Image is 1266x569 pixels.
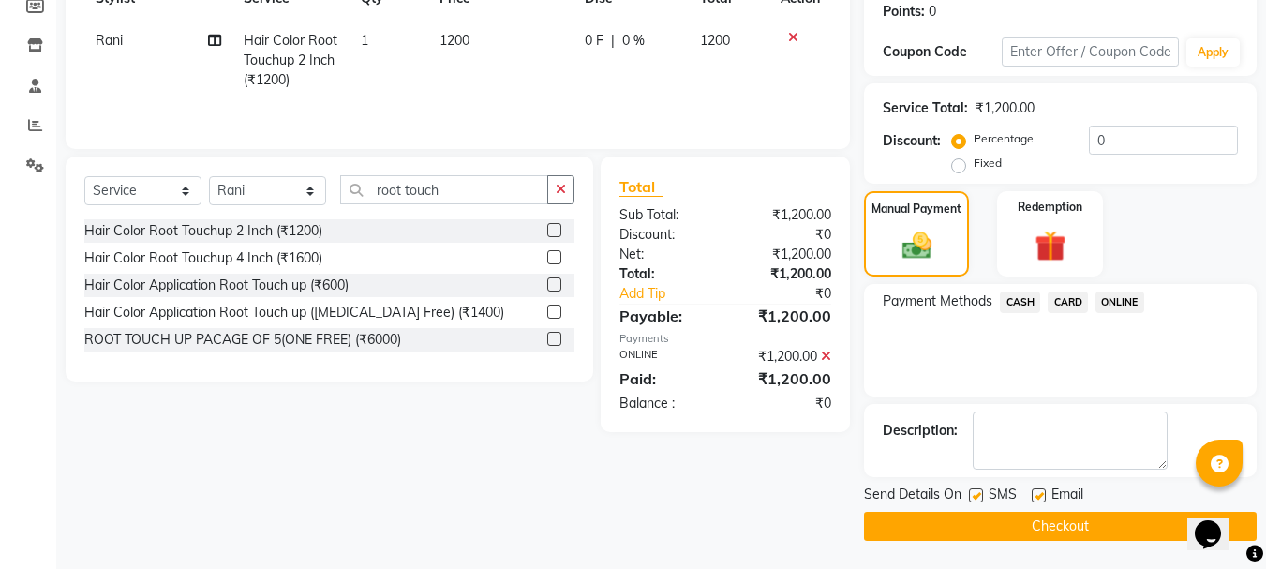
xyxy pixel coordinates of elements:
div: ROOT TOUCH UP PACAGE OF 5(ONE FREE) (₹6000) [84,330,401,350]
label: Manual Payment [871,201,961,217]
span: CASH [1000,292,1040,313]
span: 0 % [622,31,645,51]
label: Fixed [974,155,1002,172]
span: 1 [361,32,368,49]
div: ₹0 [725,394,845,413]
div: ₹1,200.00 [725,205,845,225]
div: 0 [929,2,936,22]
span: ONLINE [1095,292,1144,313]
span: 1200 [439,32,469,49]
span: | [611,31,615,51]
div: Paid: [605,367,725,390]
div: Balance : [605,394,725,413]
img: _cash.svg [893,229,941,262]
div: Hair Color Application Root Touch up ([MEDICAL_DATA] Free) (₹1400) [84,303,504,322]
div: Hair Color Root Touchup 4 Inch (₹1600) [84,248,322,268]
div: Total: [605,264,725,284]
span: Email [1051,485,1083,508]
button: Checkout [864,512,1257,541]
button: Apply [1186,38,1240,67]
div: Hair Color Root Touchup 2 Inch (₹1200) [84,221,322,241]
div: Coupon Code [883,42,1001,62]
div: Sub Total: [605,205,725,225]
span: Hair Color Root Touchup 2 Inch (₹1200) [244,32,337,88]
span: Payment Methods [883,292,992,311]
span: Rani [96,32,123,49]
div: Discount: [883,131,941,151]
div: Service Total: [883,98,968,118]
input: Enter Offer / Coupon Code [1002,37,1179,67]
span: CARD [1048,292,1088,313]
input: Search or Scan [340,175,548,204]
span: SMS [989,485,1017,508]
div: ₹1,200.00 [976,98,1035,118]
span: Total [619,177,663,197]
div: ₹0 [725,225,845,245]
iframe: chat widget [1187,494,1247,550]
a: Add Tip [605,284,745,304]
div: Net: [605,245,725,264]
img: _gift.svg [1025,227,1076,265]
div: Hair Color Application Root Touch up (₹600) [84,276,349,295]
div: Payments [619,331,831,347]
div: Points: [883,2,925,22]
div: ₹1,200.00 [725,347,845,367]
label: Redemption [1018,199,1082,216]
span: 0 F [585,31,603,51]
div: ₹1,200.00 [725,367,845,390]
div: ₹1,200.00 [725,264,845,284]
div: ₹1,200.00 [725,305,845,327]
div: Payable: [605,305,725,327]
span: Send Details On [864,485,961,508]
div: ONLINE [605,347,725,367]
span: 1200 [700,32,730,49]
div: Discount: [605,225,725,245]
div: ₹1,200.00 [725,245,845,264]
div: Description: [883,421,958,441]
div: ₹0 [746,284,846,304]
label: Percentage [974,130,1034,147]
